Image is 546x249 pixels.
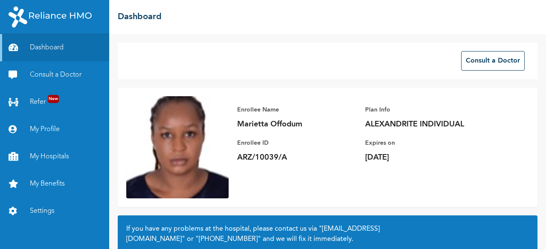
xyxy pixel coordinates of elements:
[237,152,357,163] p: ARZ/10039/A
[9,6,92,28] img: RelianceHMO's Logo
[118,11,162,23] h2: Dashboard
[48,95,59,103] span: New
[237,105,357,115] p: Enrollee Name
[126,224,529,244] h2: If you have any problems at the hospital, please contact us via or and we will fix it immediately.
[461,51,525,71] button: Consult a Doctor
[237,138,357,148] p: Enrollee ID
[237,119,357,129] p: Marietta Offodum
[365,138,485,148] p: Expires on
[365,119,485,129] p: ALEXANDRITE INDIVIDUAL
[365,105,485,115] p: Plan Info
[195,236,261,243] a: "[PHONE_NUMBER]"
[365,152,485,163] p: [DATE]
[126,96,229,198] img: Enrollee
